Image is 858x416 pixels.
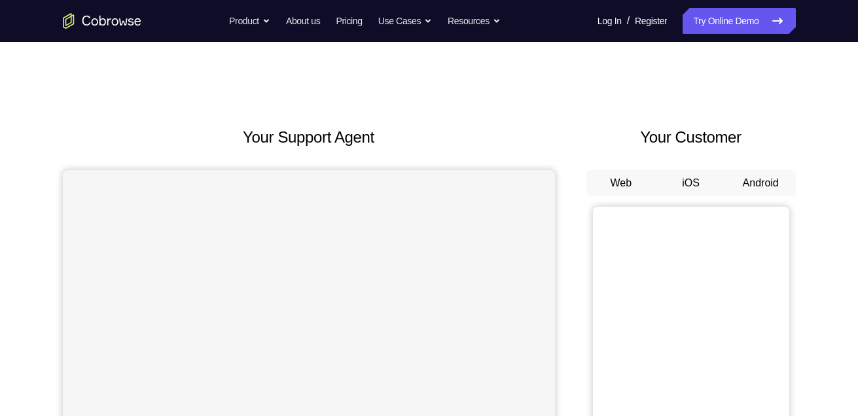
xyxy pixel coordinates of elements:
a: Try Online Demo [683,8,795,34]
button: Web [586,170,656,196]
a: Log In [598,8,622,34]
a: About us [286,8,320,34]
button: Resources [448,8,501,34]
h2: Your Customer [586,126,796,149]
button: Android [726,170,796,196]
a: Pricing [336,8,362,34]
span: / [627,13,630,29]
button: Use Cases [378,8,432,34]
h2: Your Support Agent [63,126,555,149]
a: Register [635,8,667,34]
button: Product [229,8,270,34]
a: Go to the home page [63,13,141,29]
button: iOS [656,170,726,196]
